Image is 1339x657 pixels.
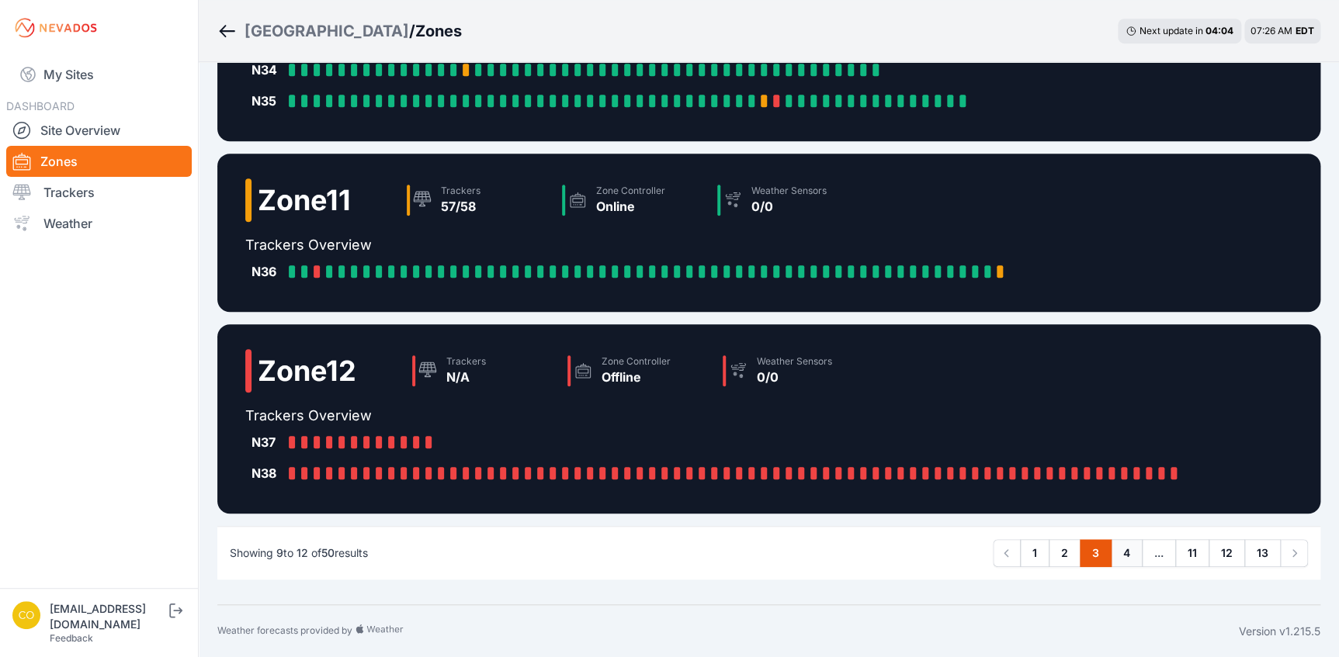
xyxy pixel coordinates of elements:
[6,146,192,177] a: Zones
[409,20,415,42] span: /
[251,92,283,110] div: N35
[441,197,480,216] div: 57/58
[1142,539,1176,567] span: ...
[6,99,75,112] span: DASHBOARD
[1140,25,1203,36] span: Next update in
[596,197,665,216] div: Online
[1111,539,1143,567] a: 4
[6,115,192,146] a: Site Overview
[446,368,486,386] div: N/A
[217,11,462,51] nav: Breadcrumb
[406,349,561,392] a: TrackersN/A
[1251,25,1292,36] span: 07:26 AM
[596,185,665,197] div: Zone Controller
[751,185,827,197] div: Weather Sensors
[441,185,480,197] div: Trackers
[245,234,1015,256] h2: Trackers Overview
[276,546,283,559] span: 9
[251,61,283,79] div: N34
[321,546,335,559] span: 50
[245,405,1189,427] h2: Trackers Overview
[50,601,166,632] div: [EMAIL_ADDRESS][DOMAIN_NAME]
[757,355,832,368] div: Weather Sensors
[716,349,872,392] a: Weather Sensors0/0
[251,464,283,482] div: N38
[1049,539,1081,567] a: 2
[217,624,1239,639] div: Weather forecasts provided by
[993,539,1308,567] nav: Pagination
[12,601,40,629] img: controlroomoperator@invenergy.com
[415,20,462,42] h3: Zones
[251,433,283,451] div: N37
[602,355,671,368] div: Zone Controller
[50,632,93,644] a: Feedback
[751,197,827,216] div: 0/0
[1080,539,1112,567] a: 3
[1239,624,1320,639] div: Version v1.215.5
[251,262,283,281] div: N36
[711,178,866,222] a: Weather Sensors0/0
[602,368,671,386] div: Offline
[1244,539,1281,567] a: 13
[6,177,192,208] a: Trackers
[12,16,99,40] img: Nevados
[258,355,356,386] h2: Zone 12
[1175,539,1209,567] a: 11
[230,545,368,561] p: Showing to of results
[1296,25,1314,36] span: EDT
[6,208,192,239] a: Weather
[1209,539,1245,567] a: 12
[297,546,308,559] span: 12
[446,355,486,368] div: Trackers
[6,56,192,93] a: My Sites
[1020,539,1049,567] a: 1
[757,368,832,386] div: 0/0
[258,185,351,216] h2: Zone 11
[245,20,409,42] a: [GEOGRAPHIC_DATA]
[1205,25,1233,37] div: 04 : 04
[401,178,556,222] a: Trackers57/58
